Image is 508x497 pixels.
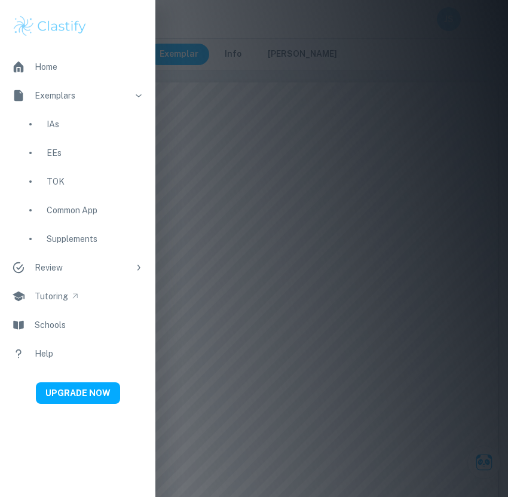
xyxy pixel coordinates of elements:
[35,347,53,360] div: Help
[47,146,143,159] div: EEs
[12,14,88,38] img: Clastify logo
[36,382,120,404] button: UPGRADE NOW
[47,175,143,188] div: TOK
[35,261,129,274] div: Review
[47,118,143,131] div: IAs
[35,290,68,303] div: Tutoring
[47,232,143,246] div: Supplements
[35,60,57,73] div: Home
[47,204,143,217] div: Common App
[35,318,66,332] div: Schools
[35,89,129,102] div: Exemplars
